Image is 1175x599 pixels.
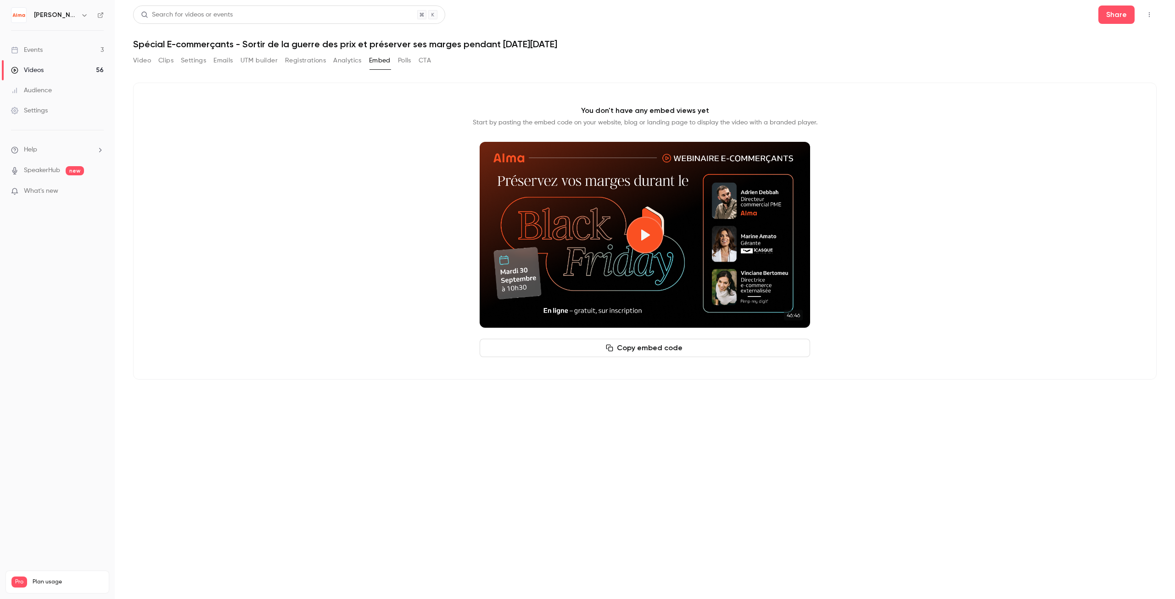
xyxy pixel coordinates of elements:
li: help-dropdown-opener [11,145,104,155]
img: Alma [11,8,26,22]
button: Copy embed code [480,339,810,357]
button: Registrations [285,53,326,68]
button: Analytics [333,53,362,68]
button: Polls [398,53,411,68]
button: Embed [369,53,391,68]
h1: Spécial E-commerçants - Sortir de la guerre des prix et préserver ses marges pendant [DATE][DATE] [133,39,1157,50]
div: Videos [11,66,44,75]
div: Audience [11,86,52,95]
span: Plan usage [33,578,103,586]
button: UTM builder [241,53,278,68]
button: Play video [627,217,663,253]
button: Clips [158,53,173,68]
h6: [PERSON_NAME] [34,11,77,20]
button: Emails [213,53,233,68]
div: Settings [11,106,48,115]
span: Help [24,145,37,155]
button: Video [133,53,151,68]
div: Search for videos or events [141,10,233,20]
time: 46:46 [784,310,803,320]
span: Pro [11,577,27,588]
div: Events [11,45,43,55]
iframe: Noticeable Trigger [93,187,104,196]
span: What's new [24,186,58,196]
a: SpeakerHub [24,166,60,175]
button: CTA [419,53,431,68]
section: Cover [480,142,810,328]
button: Share [1098,6,1135,24]
button: Settings [181,53,206,68]
p: You don't have any embed views yet [581,105,709,116]
p: Start by pasting the embed code on your website, blog or landing page to display the video with a... [473,118,817,127]
span: new [66,166,84,175]
button: Top Bar Actions [1142,7,1157,22]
